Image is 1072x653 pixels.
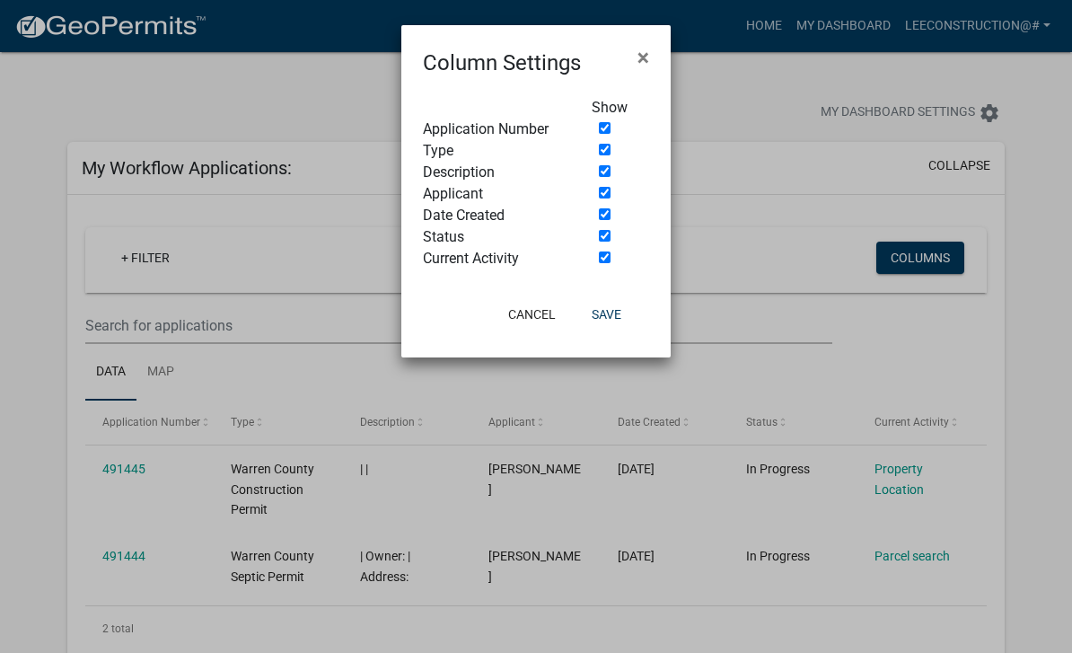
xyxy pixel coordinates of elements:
div: Type [409,140,578,162]
div: Show [578,97,663,119]
div: Applicant [409,183,578,205]
button: Close [623,32,663,83]
button: Cancel [494,298,570,331]
div: Status [409,226,578,248]
button: Save [577,298,636,331]
div: Current Activity [409,248,578,269]
span: × [637,45,649,70]
div: Application Number [409,119,578,140]
div: Description [409,162,578,183]
div: Date Created [409,205,578,226]
h4: Column Settings [423,47,581,79]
